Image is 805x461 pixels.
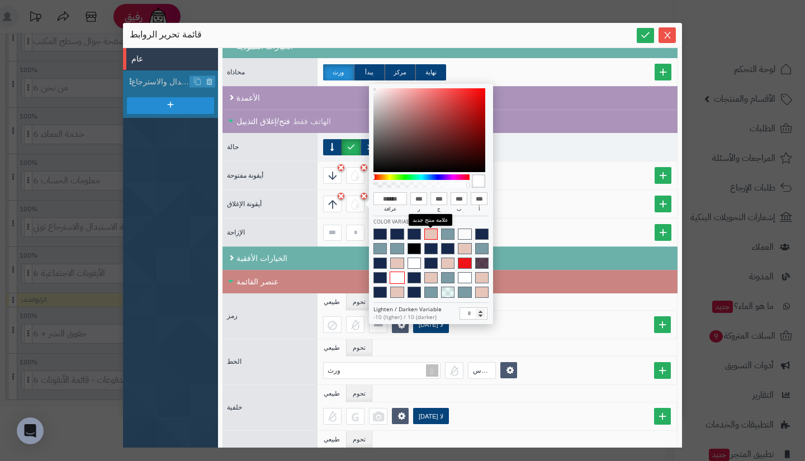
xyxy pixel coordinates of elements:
font: عام [131,54,143,63]
font: لا [DATE] [419,413,443,420]
font: الأعمدة [236,93,260,102]
font: تحوم [353,390,366,397]
font: ورث [333,69,344,75]
button: يغلق [659,27,676,43]
font: ر [418,206,420,212]
font: الخيارات الأفقية [236,254,287,263]
font: الهاتف فقط [293,117,331,126]
div: علامة منتج جديد [409,214,452,226]
font: عنصر القائمة [236,277,278,286]
font: طبيعي [324,436,340,443]
font: مقاس [473,367,490,374]
font: ج [437,206,441,212]
font: مركز [394,69,406,75]
font: لا [DATE] [419,321,443,328]
font: الإزاحة [227,229,245,236]
font: طبيعي [324,390,340,397]
font: محاذاة [227,68,245,76]
font: ورث [328,367,340,374]
div: فتح برنامج Intercom Messenger [17,417,44,444]
font: عرافة [384,206,396,212]
font: تحوم [353,436,366,443]
font: الخط [227,358,241,365]
font: خلفية [227,403,242,411]
font: حالة [227,143,239,151]
font: تحوم [353,298,366,305]
font: أيقونة الإغلاق [227,200,262,208]
font: فتح/إغلاق التذييل [236,117,290,126]
font: أ [479,206,480,212]
font: طبيعي [324,298,340,305]
font: ب [457,206,461,212]
font: نهاية [425,69,437,75]
font: يبدأ [365,69,373,75]
font: تحوم [353,344,366,351]
font: أيقونة مفتوحة [227,172,263,179]
font: رمز [227,312,238,320]
font: قائمة تحرير الروابط [130,30,202,39]
font: طبيعي [324,344,340,351]
font: سياسة الاستبدال والاسترجاع [131,77,224,86]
